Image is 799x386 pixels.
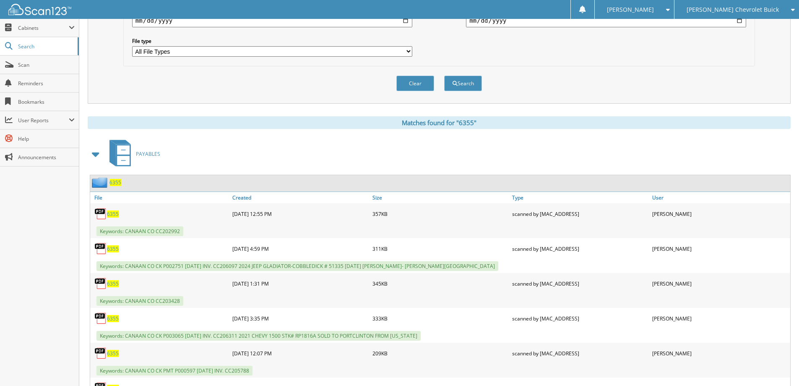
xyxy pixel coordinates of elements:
[96,331,421,341] span: Keywords: CANAAN CO CK P003065 [DATE] INV. CC206311 2021 CHEVY 1500 STK# RP1816A SOLD TO PORTCLIN...
[650,345,790,362] div: [PERSON_NAME]
[444,76,482,91] button: Search
[230,240,370,257] div: [DATE] 4:59 PM
[92,177,109,188] img: folder2.png
[510,205,650,222] div: scanned by [MAC_ADDRESS]
[132,14,412,27] input: start
[370,345,510,362] div: 209KB
[96,261,498,271] span: Keywords: CANAAN CO CK P002751 [DATE] INV. CC206097 2024 JEEP GLADIATOR-COBBLEDICK # 51335 [DATE]...
[90,192,230,203] a: File
[109,179,121,186] a: 6355
[370,275,510,292] div: 345KB
[94,277,107,290] img: PDF.png
[96,296,183,306] span: Keywords: CANAAN CO CC203428
[107,315,119,322] a: 6355
[650,240,790,257] div: [PERSON_NAME]
[96,226,183,236] span: Keywords: CANAAN CO CC202992
[94,207,107,220] img: PDF.png
[8,4,71,15] img: scan123-logo-white.svg
[510,192,650,203] a: Type
[510,310,650,327] div: scanned by [MAC_ADDRESS]
[104,137,160,171] a: PAYABLES
[396,76,434,91] button: Clear
[107,210,119,218] a: 6355
[466,14,746,27] input: end
[94,312,107,325] img: PDF.png
[230,192,370,203] a: Created
[132,37,412,45] label: File type
[687,7,779,12] span: [PERSON_NAME] Chevrolet Buick
[18,24,69,32] span: Cabinets
[370,310,510,327] div: 333KB
[757,346,799,386] iframe: Chat Widget
[607,7,654,12] span: [PERSON_NAME]
[18,80,75,87] span: Reminders
[18,117,69,124] span: User Reports
[370,192,510,203] a: Size
[18,98,75,105] span: Bookmarks
[18,135,75,142] span: Help
[230,205,370,222] div: [DATE] 12:55 PM
[650,192,790,203] a: User
[107,245,119,252] a: 6355
[18,154,75,161] span: Announcements
[650,275,790,292] div: [PERSON_NAME]
[96,366,252,375] span: Keywords: CANAAN CO CK PMT P000597 [DATE] INV. CC205788
[136,150,160,158] span: PAYABLES
[230,345,370,362] div: [DATE] 12:07 PM
[18,43,73,50] span: Search
[230,275,370,292] div: [DATE] 1:31 PM
[18,61,75,68] span: Scan
[650,310,790,327] div: [PERSON_NAME]
[94,242,107,255] img: PDF.png
[107,350,119,357] a: 6355
[88,116,791,129] div: Matches found for "6355"
[107,280,119,287] a: 6355
[370,205,510,222] div: 357KB
[370,240,510,257] div: 311KB
[94,347,107,360] img: PDF.png
[510,345,650,362] div: scanned by [MAC_ADDRESS]
[510,240,650,257] div: scanned by [MAC_ADDRESS]
[510,275,650,292] div: scanned by [MAC_ADDRESS]
[230,310,370,327] div: [DATE] 3:35 PM
[650,205,790,222] div: [PERSON_NAME]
